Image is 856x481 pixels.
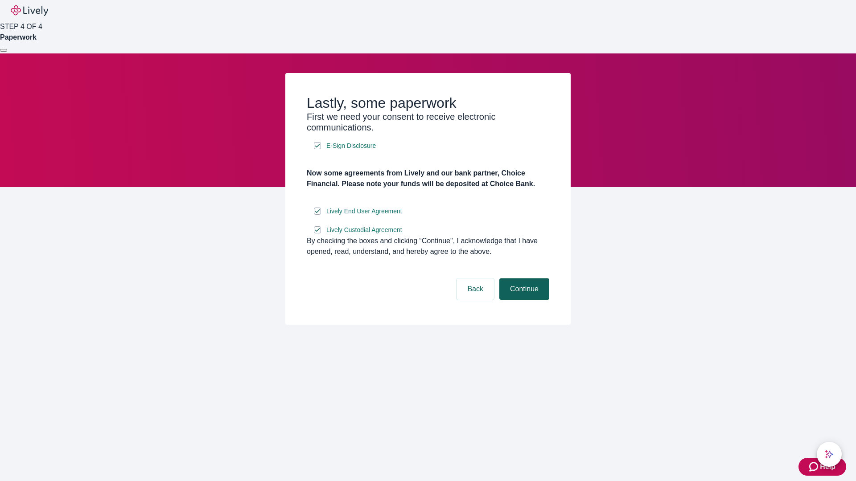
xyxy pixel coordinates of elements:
[307,111,549,133] h3: First we need your consent to receive electronic communications.
[326,225,402,235] span: Lively Custodial Agreement
[325,206,404,217] a: e-sign disclosure document
[809,461,820,472] svg: Zendesk support icon
[817,442,842,467] button: chat
[798,458,846,476] button: Zendesk support iconHelp
[499,278,549,300] button: Continue
[307,168,549,189] h4: Now some agreements from Lively and our bank partner, Choice Financial. Please note your funds wi...
[325,224,404,236] a: e-sign disclosure document
[325,140,378,151] a: e-sign disclosure document
[825,450,834,459] svg: Lively AI Assistant
[820,461,835,472] span: Help
[326,207,402,216] span: Lively End User Agreement
[11,5,48,16] img: Lively
[307,94,549,111] h2: Lastly, some paperwork
[457,278,494,300] button: Back
[307,236,549,257] div: By checking the boxes and clicking “Continue", I acknowledge that I have opened, read, understand...
[326,141,376,151] span: E-Sign Disclosure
